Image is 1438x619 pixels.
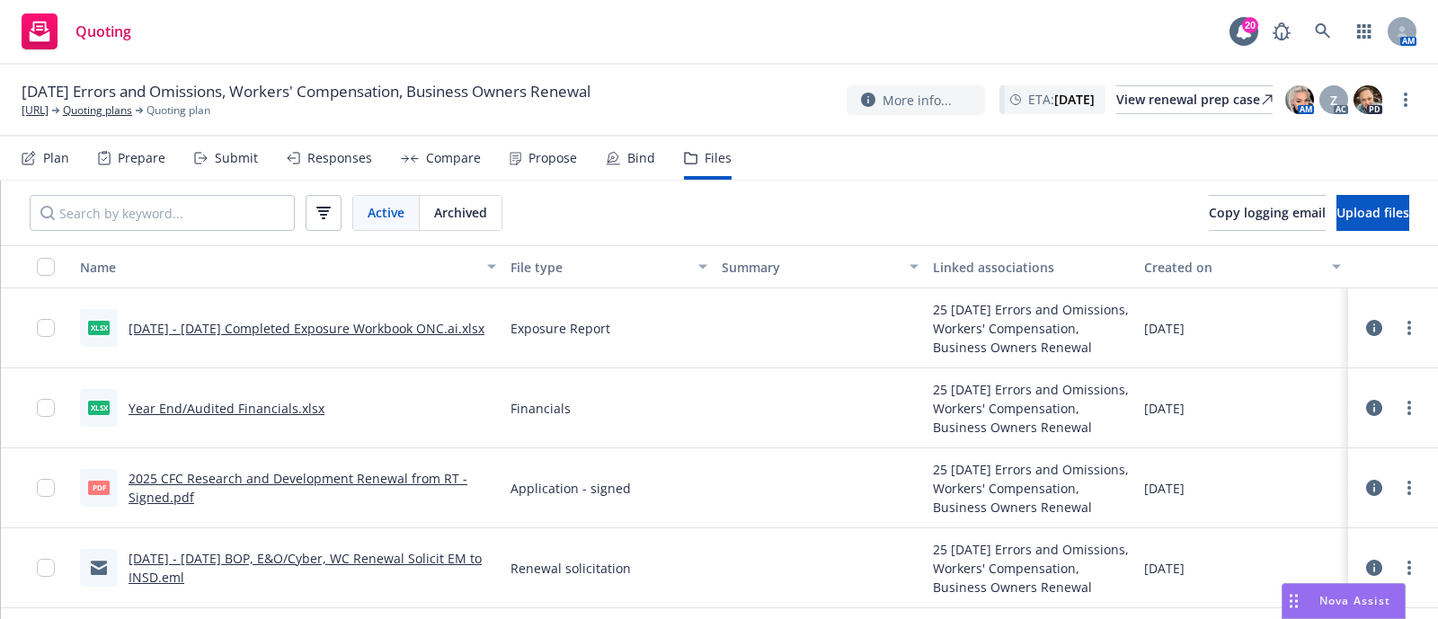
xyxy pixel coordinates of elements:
[503,245,715,288] button: File type
[847,85,985,115] button: More info...
[1144,258,1321,277] div: Created on
[1398,397,1420,419] a: more
[1137,245,1348,288] button: Created on
[1336,195,1409,231] button: Upload files
[1209,195,1326,231] button: Copy logging email
[88,401,110,414] span: xlsx
[510,559,631,578] span: Renewal solicitation
[88,321,110,334] span: xlsx
[715,245,926,288] button: Summary
[722,258,899,277] div: Summary
[1346,13,1382,49] a: Switch app
[510,319,610,338] span: Exposure Report
[933,258,1130,277] div: Linked associations
[510,258,688,277] div: File type
[1116,86,1273,113] div: View renewal prep case
[933,380,1130,437] div: 25 [DATE] Errors and Omissions, Workers' Compensation, Business Owners Renewal
[22,81,590,102] span: [DATE] Errors and Omissions, Workers' Compensation, Business Owners Renewal
[1330,91,1337,110] span: Z
[37,258,55,276] input: Select all
[1285,85,1314,114] img: photo
[129,470,467,506] a: 2025 CFC Research and Development Renewal from RT - Signed.pdf
[1144,559,1185,578] span: [DATE]
[73,245,503,288] button: Name
[368,203,404,222] span: Active
[1283,584,1305,618] div: Drag to move
[37,479,55,497] input: Toggle Row Selected
[43,151,69,165] div: Plan
[1209,204,1326,221] span: Copy logging email
[37,559,55,577] input: Toggle Row Selected
[1395,89,1416,111] a: more
[129,320,484,337] a: [DATE] - [DATE] Completed Exposure Workbook ONC.ai.xlsx
[705,151,732,165] div: Files
[129,550,482,586] a: [DATE] - [DATE] BOP, E&O/Cyber, WC Renewal Solicit EM to INSD.eml
[510,399,571,418] span: Financials
[1398,477,1420,499] a: more
[1242,17,1258,33] div: 20
[307,151,372,165] div: Responses
[1336,204,1409,221] span: Upload files
[146,102,210,119] span: Quoting plan
[1282,583,1406,619] button: Nova Assist
[933,540,1130,597] div: 25 [DATE] Errors and Omissions, Workers' Compensation, Business Owners Renewal
[75,24,131,39] span: Quoting
[933,300,1130,357] div: 25 [DATE] Errors and Omissions, Workers' Compensation, Business Owners Renewal
[63,102,132,119] a: Quoting plans
[215,151,258,165] div: Submit
[1028,90,1095,109] span: ETA :
[80,258,476,277] div: Name
[129,400,324,417] a: Year End/Audited Financials.xlsx
[1144,399,1185,418] span: [DATE]
[1319,593,1390,608] span: Nova Assist
[37,399,55,417] input: Toggle Row Selected
[14,6,138,57] a: Quoting
[1398,557,1420,579] a: more
[528,151,577,165] div: Propose
[933,460,1130,517] div: 25 [DATE] Errors and Omissions, Workers' Compensation, Business Owners Renewal
[30,195,295,231] input: Search by keyword...
[1116,85,1273,114] a: View renewal prep case
[37,319,55,337] input: Toggle Row Selected
[118,151,165,165] div: Prepare
[1264,13,1300,49] a: Report a Bug
[426,151,481,165] div: Compare
[926,245,1137,288] button: Linked associations
[1144,319,1185,338] span: [DATE]
[1354,85,1382,114] img: photo
[22,102,49,119] a: [URL]
[88,481,110,494] span: pdf
[1144,479,1185,498] span: [DATE]
[1398,317,1420,339] a: more
[510,479,631,498] span: Application - signed
[1305,13,1341,49] a: Search
[627,151,655,165] div: Bind
[434,203,487,222] span: Archived
[1054,91,1095,108] strong: [DATE]
[883,91,952,110] span: More info...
